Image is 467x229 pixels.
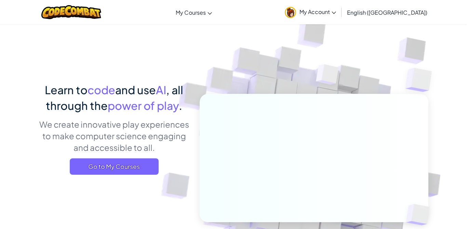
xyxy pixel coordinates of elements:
[70,158,159,175] a: Go to My Courses
[176,9,206,16] span: My Courses
[45,83,88,97] span: Learn to
[285,7,296,18] img: avatar
[344,3,431,22] a: English ([GEOGRAPHIC_DATA])
[303,51,352,102] img: Overlap cubes
[108,99,179,112] span: power of play
[347,9,427,16] span: English ([GEOGRAPHIC_DATA])
[115,83,156,97] span: and use
[392,51,451,109] img: Overlap cubes
[172,3,215,22] a: My Courses
[281,1,339,23] a: My Account
[39,118,189,153] p: We create innovative play experiences to make computer science engaging and accessible to all.
[156,83,166,97] span: AI
[88,83,115,97] span: code
[299,8,336,15] span: My Account
[179,99,182,112] span: .
[41,5,101,19] img: CodeCombat logo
